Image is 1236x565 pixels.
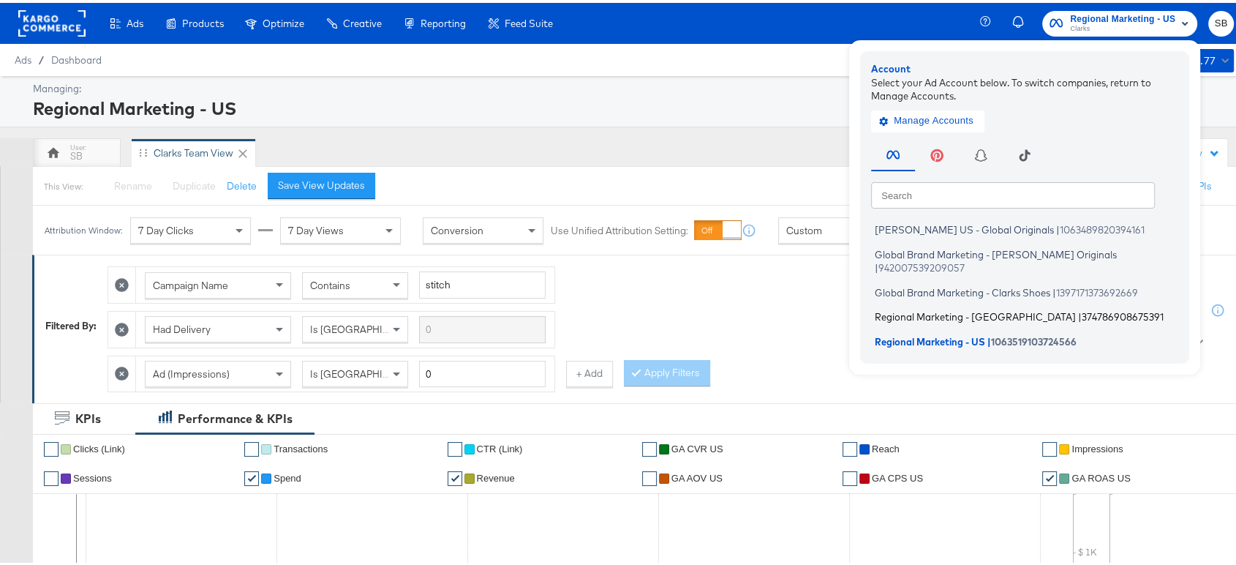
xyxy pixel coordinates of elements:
[875,259,878,271] span: |
[1214,12,1228,29] span: SB
[173,176,216,190] span: Duplicate
[139,146,147,154] div: Drag to reorder tab
[875,221,1054,233] span: [PERSON_NAME] US - Global Originals
[44,222,123,233] div: Attribution Window:
[419,358,546,385] input: Enter a number
[310,276,350,289] span: Contains
[274,470,301,481] span: Spend
[44,468,59,483] a: ✔
[73,470,112,481] span: Sessions
[431,221,483,234] span: Conversion
[551,221,688,235] label: Use Unified Attribution Setting:
[448,439,462,454] a: ✔
[153,276,228,289] span: Campaign Name
[878,259,965,271] span: 942007539209057
[51,51,102,63] a: Dashboard
[44,178,83,190] div: This View:
[1042,468,1057,483] a: ✔
[642,439,657,454] a: ✔
[263,15,304,26] span: Optimize
[288,221,344,234] span: 7 Day Views
[153,320,211,333] span: Had Delivery
[671,441,723,452] span: GA CVR US
[274,441,328,452] span: Transactions
[114,176,152,190] span: Rename
[843,468,857,483] a: ✔
[244,439,259,454] a: ✔
[1060,221,1145,233] span: 1063489820394161
[1070,20,1175,32] span: Clarks
[70,146,83,160] div: SB
[566,358,613,384] button: + Add
[871,59,1178,73] div: Account
[477,441,523,452] span: CTR (Link)
[419,313,546,340] input: Enter a search term
[419,269,546,296] input: Enter a search term
[505,15,553,26] span: Feed Suite
[875,283,1050,295] span: Global Brand Marketing - Clarks Shoes
[1071,470,1130,481] span: GA ROAS US
[1208,8,1234,34] button: SB
[153,364,230,378] span: Ad (Impressions)
[871,72,1178,100] div: Select your Ad Account below. To switch companies, return to Manage Accounts.
[843,439,857,454] a: ✔
[178,408,293,424] div: Performance & KPIs
[875,245,1117,257] span: Global Brand Marketing - [PERSON_NAME] Originals
[1070,9,1175,24] span: Regional Marketing - US
[1071,441,1123,452] span: Impressions
[477,470,515,481] span: Revenue
[1042,8,1197,34] button: Regional Marketing - USClarks
[786,221,822,234] span: Custom
[671,470,723,481] span: GA AOV US
[278,176,365,190] div: Save View Updates
[310,320,422,333] span: Is [GEOGRAPHIC_DATA]
[991,332,1077,344] span: 1063519103724566
[44,439,59,454] a: ✔
[987,332,991,344] span: |
[268,170,375,196] button: Save View Updates
[244,468,259,483] a: ✔
[138,221,194,234] span: 7 Day Clicks
[448,468,462,483] a: ✔
[871,107,984,129] button: Manage Accounts
[182,15,224,26] span: Products
[872,470,923,481] span: GA CPS US
[33,93,1230,118] div: Regional Marketing - US
[1052,283,1056,295] span: |
[1082,308,1164,320] span: 374786908675391
[1042,439,1057,454] a: ✔
[310,364,422,378] span: Is [GEOGRAPHIC_DATA]
[15,51,31,63] span: Ads
[875,332,985,344] span: Regional Marketing - US
[1056,221,1060,233] span: |
[421,15,466,26] span: Reporting
[33,79,1230,93] div: Managing:
[75,408,101,424] div: KPIs
[882,110,973,127] span: Manage Accounts
[343,15,382,26] span: Creative
[1078,308,1082,320] span: |
[127,15,143,26] span: Ads
[642,468,657,483] a: ✔
[875,308,1076,320] span: Regional Marketing - [GEOGRAPHIC_DATA]
[1056,283,1138,295] span: 1397171373692669
[31,51,51,63] span: /
[227,176,257,190] button: Delete
[154,143,233,157] div: Clarks Team View
[73,441,125,452] span: Clicks (Link)
[872,441,900,452] span: Reach
[45,316,97,330] div: Filtered By:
